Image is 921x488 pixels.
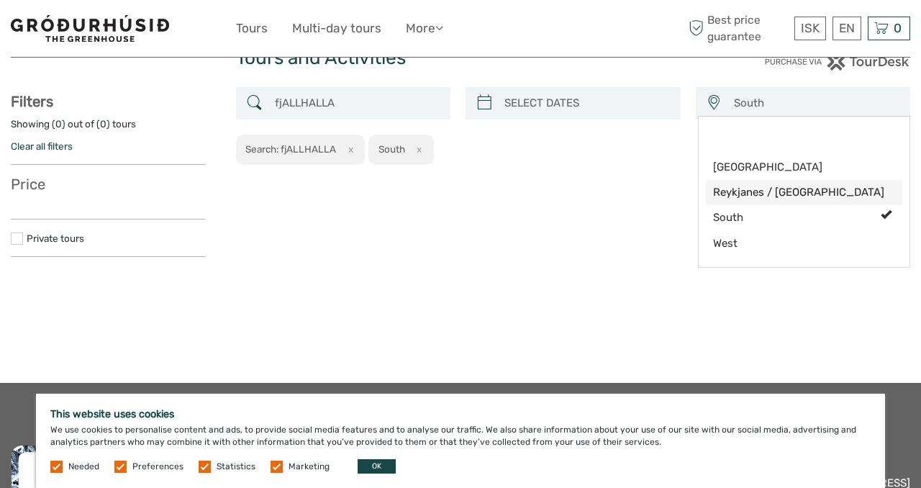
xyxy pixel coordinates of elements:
[764,53,910,71] img: PurchaseViaTourDesk.png
[20,25,163,37] p: We're away right now. Please check back later!
[36,394,885,488] div: We use cookies to personalise content and ads, to provide social media features and to analyse ou...
[245,143,336,155] h2: Search: fjALLHALLA
[706,123,903,145] input: Search
[407,142,427,157] button: x
[406,18,443,39] a: More
[713,236,871,251] span: West
[217,461,255,473] label: Statistics
[236,18,268,39] a: Tours
[358,459,396,474] button: OK
[68,461,99,473] label: Needed
[713,185,871,200] span: Reykjanes / [GEOGRAPHIC_DATA]
[55,117,62,131] label: 0
[50,408,871,420] h5: This website uses cookies
[236,47,686,70] h1: Tours and Activities
[292,18,381,39] a: Multi-day tours
[27,232,84,244] a: Private tours
[100,117,106,131] label: 0
[891,21,904,35] span: 0
[801,21,820,35] span: ISK
[11,93,53,110] strong: Filters
[832,17,861,40] div: EN
[378,143,405,155] h2: South
[269,91,444,116] input: SEARCH
[338,142,358,157] button: x
[499,91,673,116] input: SELECT DATES
[727,91,904,115] button: South
[165,22,183,40] button: Open LiveChat chat widget
[132,461,183,473] label: Preferences
[11,176,206,193] h3: Price
[686,12,791,44] span: Best price guarantee
[11,117,206,140] div: Showing ( ) out of ( ) tours
[11,15,169,42] img: 1578-341a38b5-ce05-4595-9f3d-b8aa3718a0b3_logo_small.jpg
[11,140,73,152] a: Clear all filters
[713,210,871,225] span: South
[713,160,871,175] span: [GEOGRAPHIC_DATA]
[289,461,330,473] label: Marketing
